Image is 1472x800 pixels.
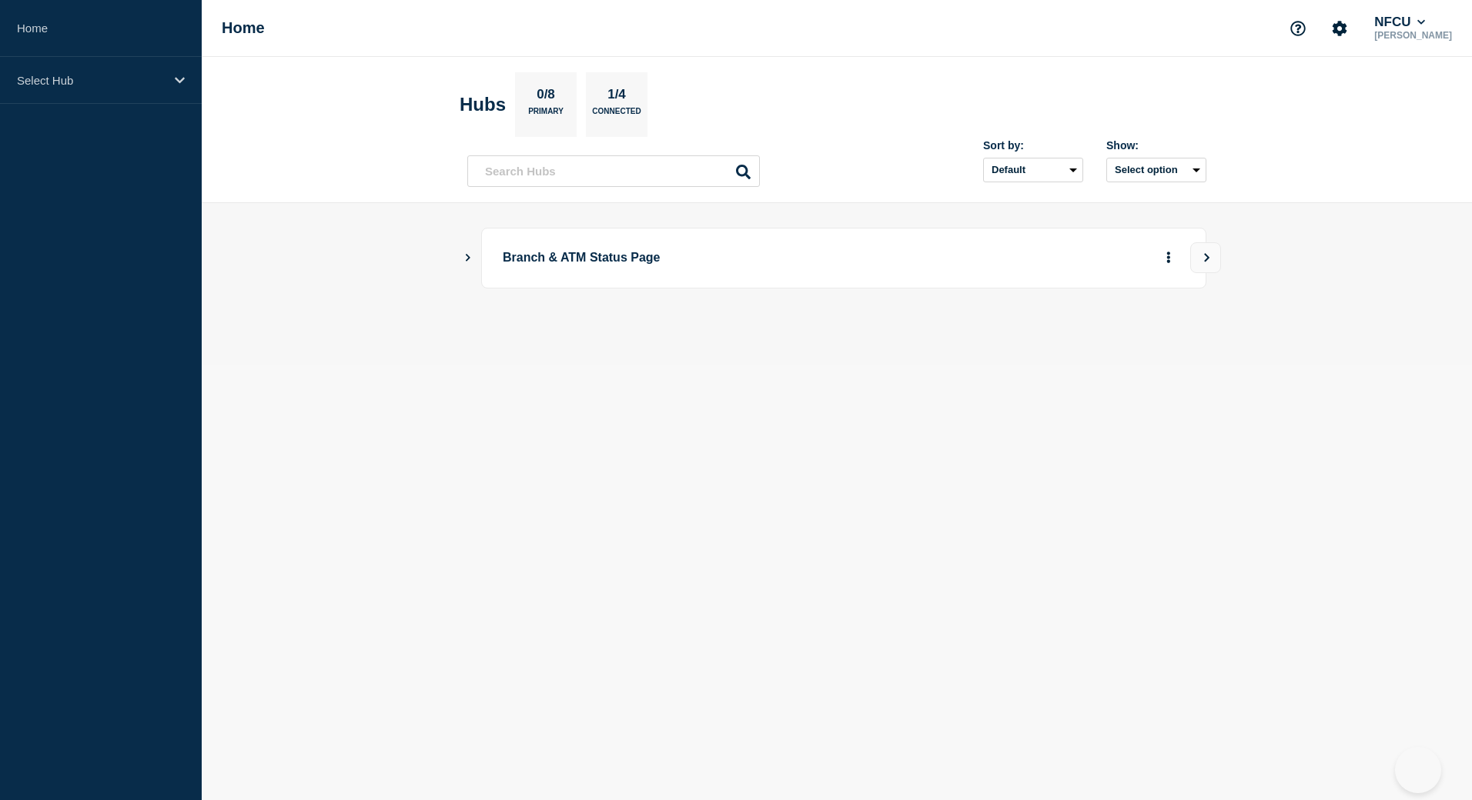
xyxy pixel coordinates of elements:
p: Select Hub [17,74,165,87]
iframe: Help Scout Beacon - Open [1395,747,1441,793]
select: Sort by [983,158,1083,182]
button: View [1190,242,1221,273]
button: Show Connected Hubs [464,252,472,264]
div: Show: [1106,139,1206,152]
p: Branch & ATM Status Page [503,244,928,272]
p: Connected [592,107,641,123]
p: [PERSON_NAME] [1371,30,1455,41]
button: Select option [1106,158,1206,182]
button: NFCU [1371,15,1428,30]
p: 1/4 [602,87,632,107]
div: Sort by: [983,139,1083,152]
input: Search Hubs [467,155,760,187]
h2: Hubs [460,94,506,115]
p: 0/8 [531,87,561,107]
h1: Home [222,19,265,37]
button: Account settings [1323,12,1356,45]
button: Support [1282,12,1314,45]
button: More actions [1159,244,1179,272]
p: Primary [528,107,564,123]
